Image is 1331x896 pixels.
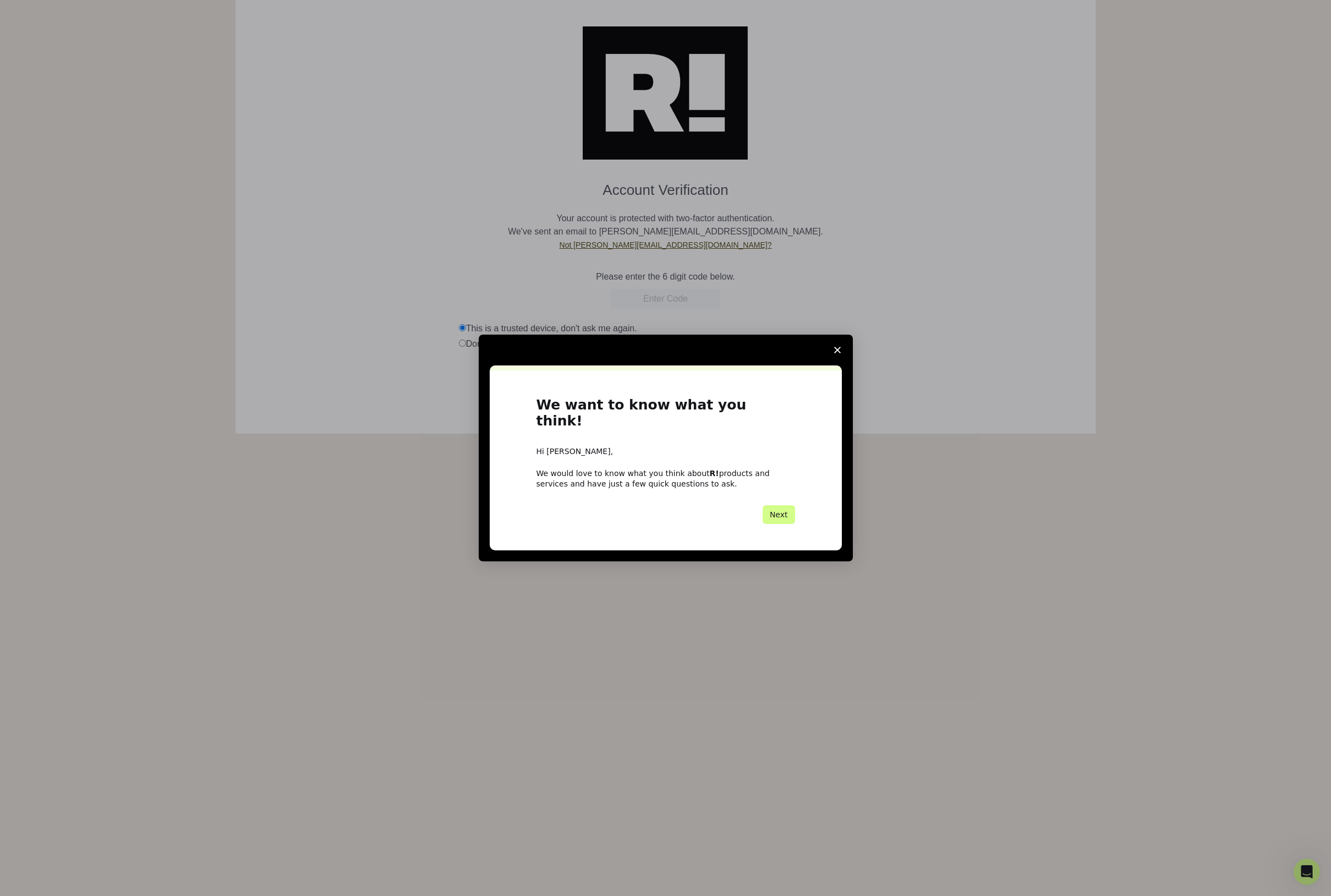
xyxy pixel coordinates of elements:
div: Hi [PERSON_NAME], [536,446,795,457]
h1: We want to know what you think! [536,397,795,435]
button: Next [763,505,795,524]
span: Close survey [822,335,853,365]
b: R! [710,469,719,478]
div: We would love to know what you think about products and services and have just a few quick questi... [536,468,795,488]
